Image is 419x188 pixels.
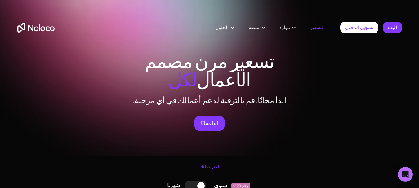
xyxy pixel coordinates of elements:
font: منصة [249,23,259,32]
font: ابدأ مجانًا [201,119,218,128]
div: منصة [241,24,272,32]
a: بيت [17,23,55,33]
a: ابدأ مجانًا [194,116,225,131]
font: اختر خطتك [200,163,220,171]
font: ابدأ مجانًا. قم بالترقية لدعم أعمالك في أي مرحلة. [133,93,286,108]
a: تسجيل الدخول [340,22,378,33]
font: الحلول [215,23,229,32]
font: موارد [279,23,290,32]
font: لكل [168,63,197,98]
font: التسعير [310,23,325,32]
a: البدء [383,22,402,33]
font: تسجيل الدخول [345,23,373,32]
font: البدء [388,23,397,32]
a: التسعير [302,24,332,32]
div: فتح برنامج Intercom Messenger [398,167,413,182]
div: الحلول [207,24,241,32]
div: موارد [272,24,302,32]
font: الأعمال [197,63,251,98]
font: تسعير مرن مصمم [145,45,274,79]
